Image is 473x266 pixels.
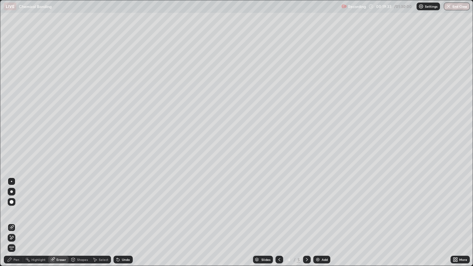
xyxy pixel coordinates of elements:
img: add-slide-button [315,257,320,262]
div: / [293,258,295,262]
div: 4 [286,258,292,262]
div: Eraser [56,258,66,261]
div: Pen [13,258,19,261]
p: Chemical Bonding [19,4,52,9]
p: LIVE [6,4,14,9]
p: Recording [348,4,366,9]
div: More [459,258,467,261]
div: Slides [261,258,270,261]
div: Add [322,258,328,261]
img: recording.375f2c34.svg [342,4,347,9]
div: Undo [122,258,130,261]
button: End Class [444,3,470,10]
p: Settings [425,5,437,8]
div: Shapes [77,258,88,261]
img: end-class-cross [446,4,451,9]
span: Erase all [8,246,15,250]
img: class-settings-icons [418,4,424,9]
div: Highlight [31,258,46,261]
div: 5 [297,257,300,262]
div: Select [99,258,108,261]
